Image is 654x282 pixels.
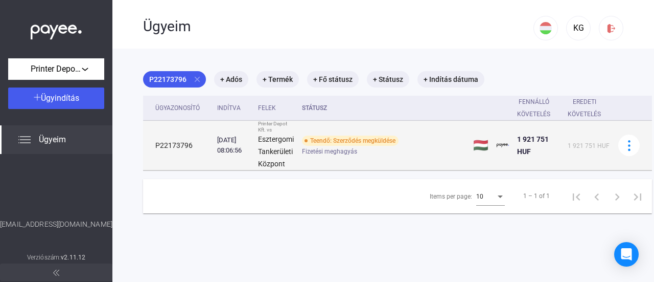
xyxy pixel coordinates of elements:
img: payee-logo [497,139,509,151]
span: Ügyeim [39,134,66,146]
mat-chip: P22173796 [143,71,206,88]
div: Fennálló követelés [517,96,559,120]
button: Last page [627,186,648,206]
div: Items per page: [430,190,472,203]
img: arrow-double-left-grey.svg [53,270,59,276]
span: 1 921 751 HUF [568,142,610,149]
button: Previous page [587,186,607,206]
div: Printer Depot Kft. vs [258,121,294,133]
img: logout-red [606,23,617,34]
img: more-blue [624,140,635,151]
div: KG [570,22,587,34]
button: Printer Depot Kft. [8,58,104,80]
div: Ügyazonosító [155,102,209,114]
div: [DATE] 08:06:56 [217,135,250,156]
span: Ügyindítás [41,93,79,103]
button: Ügyindítás [8,88,104,109]
img: plus-white.svg [34,94,41,101]
div: Teendő: Szerződés megküldése [302,136,399,146]
div: Felek [258,102,276,114]
td: P22173796 [143,121,213,170]
span: 10 [476,193,483,200]
button: more-blue [618,135,640,156]
img: white-payee-white-dot.svg [31,19,82,40]
span: Fizetési meghagyás [302,145,357,158]
mat-icon: close [193,75,202,84]
strong: Esztergomi Tankerületi Központ [258,135,294,168]
div: Felek [258,102,294,114]
button: Next page [607,186,627,206]
mat-chip: + Státusz [367,71,409,88]
div: Ügyazonosító [155,102,200,114]
button: KG [566,16,591,40]
img: HU [540,22,552,34]
div: Ügyeim [143,18,533,35]
div: 1 – 1 of 1 [523,190,550,202]
span: Printer Depot Kft. [31,63,82,75]
img: list.svg [18,134,31,146]
mat-chip: + Termék [256,71,299,88]
strong: v2.11.12 [61,254,85,261]
mat-chip: + Indítás dátuma [417,71,484,88]
mat-chip: + Fő státusz [307,71,359,88]
td: 🇭🇺 [469,121,493,170]
mat-select: Items per page: [476,190,505,202]
div: Indítva [217,102,241,114]
div: Eredeti követelés [568,96,601,120]
button: HU [533,16,558,40]
div: Open Intercom Messenger [614,242,639,267]
th: Státusz [298,96,469,121]
div: Eredeti követelés [568,96,610,120]
div: Indítva [217,102,250,114]
div: Fennálló követelés [517,96,550,120]
button: First page [566,186,587,206]
span: 1 921 751 HUF [517,135,549,156]
mat-chip: + Adós [214,71,248,88]
button: logout-red [599,16,623,40]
